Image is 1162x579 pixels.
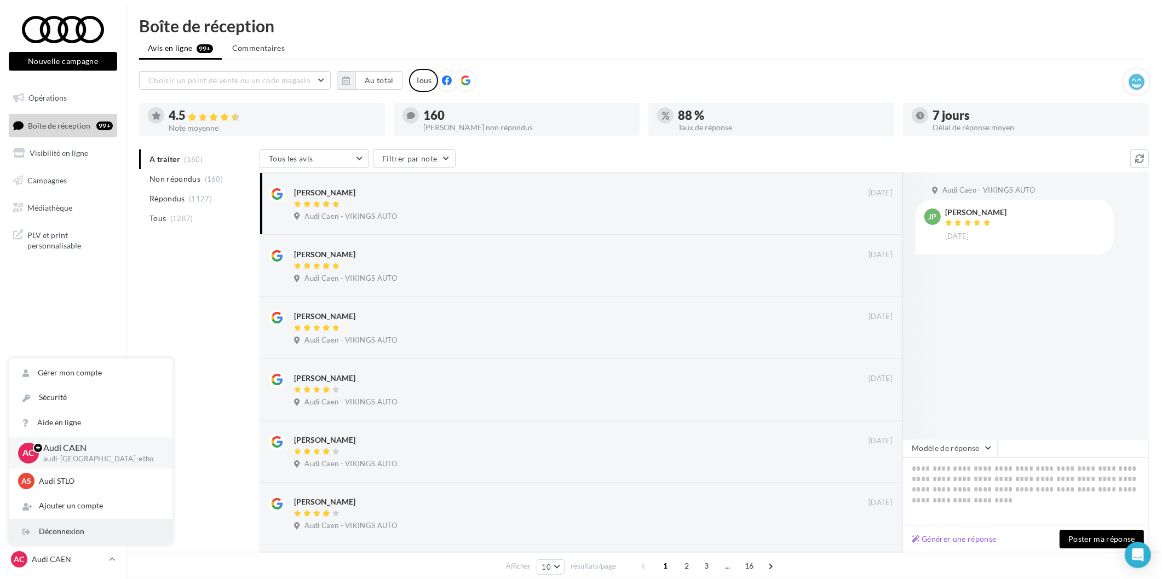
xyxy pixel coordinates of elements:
button: Au total [337,71,403,90]
p: Audi CAEN [32,554,105,565]
p: Audi CAEN [43,442,155,454]
button: Nouvelle campagne [9,52,117,71]
button: Au total [355,71,403,90]
span: 3 [698,557,715,575]
p: Audi STLO [39,476,159,487]
div: [PERSON_NAME] [294,373,355,384]
div: 7 jours [933,109,1140,121]
button: Poster ma réponse [1060,530,1144,548]
a: Aide en ligne [9,410,172,435]
a: Visibilité en ligne [7,142,119,165]
a: Campagnes [7,169,119,192]
div: Déconnexion [9,519,172,544]
span: (160) [205,175,223,183]
span: (1127) [189,194,212,203]
span: [DATE] [868,374,893,384]
span: Tous [149,213,166,224]
span: Audi Caen - VIKINGS AUTO [942,186,1035,195]
span: AS [21,476,31,487]
div: Délai de réponse moyen [933,124,1140,131]
span: Audi Caen - VIKINGS AUTO [304,335,397,345]
span: Audi Caen - VIKINGS AUTO [304,397,397,407]
div: Open Intercom Messenger [1125,542,1151,568]
span: Boîte de réception [28,120,90,130]
span: [DATE] [868,436,893,446]
span: Audi Caen - VIKINGS AUTO [304,521,397,531]
div: 160 [423,109,631,121]
div: [PERSON_NAME] non répondus [423,124,631,131]
span: Commentaires [232,43,285,54]
span: AC [14,554,25,565]
a: Opérations [7,86,119,109]
span: [DATE] [868,312,893,322]
button: Générer une réponse [907,532,1001,546]
button: Filtrer par note [373,149,456,168]
a: Gérer mon compte [9,361,172,385]
button: 10 [537,559,565,575]
span: [DATE] [868,188,893,198]
span: 16 [740,557,758,575]
div: 99+ [96,121,113,130]
span: Tous les avis [269,154,313,163]
div: Taux de réponse [678,124,885,131]
a: Sécurité [9,385,172,410]
a: Boîte de réception99+ [7,114,119,137]
span: Audi Caen - VIKINGS AUTO [304,274,397,283]
span: [DATE] [945,231,969,241]
span: 10 [542,563,551,571]
div: Note moyenne [169,124,376,132]
button: Tous les avis [260,149,369,168]
span: Répondus [149,193,185,204]
div: 4.5 [169,109,376,122]
span: Campagnes [27,176,67,185]
span: PLV et print personnalisable [27,228,113,251]
div: [PERSON_NAME] [294,249,355,260]
div: [PERSON_NAME] [945,209,1006,216]
span: Visibilité en ligne [30,148,88,158]
span: [DATE] [868,250,893,260]
button: Modèle de réponse [902,439,998,458]
span: Choisir un point de vente ou un code magasin [148,76,310,85]
span: (1287) [170,214,193,223]
button: Choisir un point de vente ou un code magasin [139,71,331,90]
span: Non répondus [149,173,200,184]
span: 2 [678,557,695,575]
span: Audi Caen - VIKINGS AUTO [304,212,397,222]
span: AC [22,447,34,459]
p: audi-[GEOGRAPHIC_DATA]-etho [43,454,155,464]
div: 88 % [678,109,885,121]
span: Afficher [506,561,531,571]
a: Médiathèque [7,196,119,219]
a: AC Audi CAEN [9,549,117,570]
div: [PERSON_NAME] [294,187,355,198]
div: [PERSON_NAME] [294,435,355,445]
div: Boîte de réception [139,18,1149,34]
span: ... [719,557,737,575]
div: Tous [409,69,438,92]
div: [PERSON_NAME] [294,496,355,507]
a: PLV et print personnalisable [7,223,119,256]
span: [DATE] [868,498,893,508]
span: Audi Caen - VIKINGS AUTO [304,459,397,469]
div: [PERSON_NAME] [294,311,355,322]
span: 1 [657,557,674,575]
span: Médiathèque [27,202,72,212]
span: JP [929,211,937,222]
div: Ajouter un compte [9,494,172,518]
span: résultats/page [571,561,616,571]
span: Opérations [28,93,67,102]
